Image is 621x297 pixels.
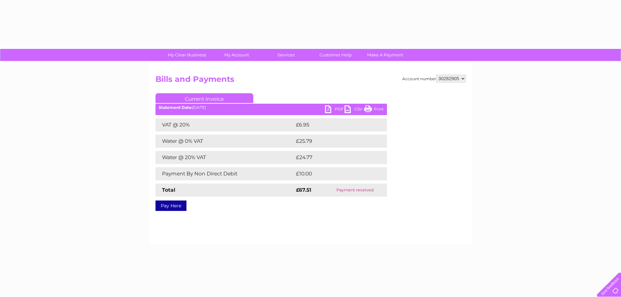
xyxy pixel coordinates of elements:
a: Make A Payment [358,49,412,61]
strong: Total [162,187,175,193]
td: Payment received [323,184,387,197]
a: Pay Here [155,200,186,211]
a: Services [259,49,313,61]
a: My Account [210,49,263,61]
a: My Clear Business [160,49,214,61]
h2: Bills and Payments [155,75,466,87]
td: £24.77 [294,151,374,164]
a: Print [364,105,384,115]
b: Statement Date: [159,105,192,110]
a: Current Invoice [155,93,253,103]
td: VAT @ 20% [155,118,294,131]
td: Water @ 0% VAT [155,135,294,148]
td: Water @ 20% VAT [155,151,294,164]
a: CSV [345,105,364,115]
td: £10.00 [294,167,374,180]
strong: £67.51 [296,187,311,193]
td: £25.79 [294,135,374,148]
div: Account number [402,75,466,82]
a: Customer Help [309,49,362,61]
td: £6.95 [294,118,372,131]
div: [DATE] [155,105,387,110]
a: PDF [325,105,345,115]
td: Payment By Non Direct Debit [155,167,294,180]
